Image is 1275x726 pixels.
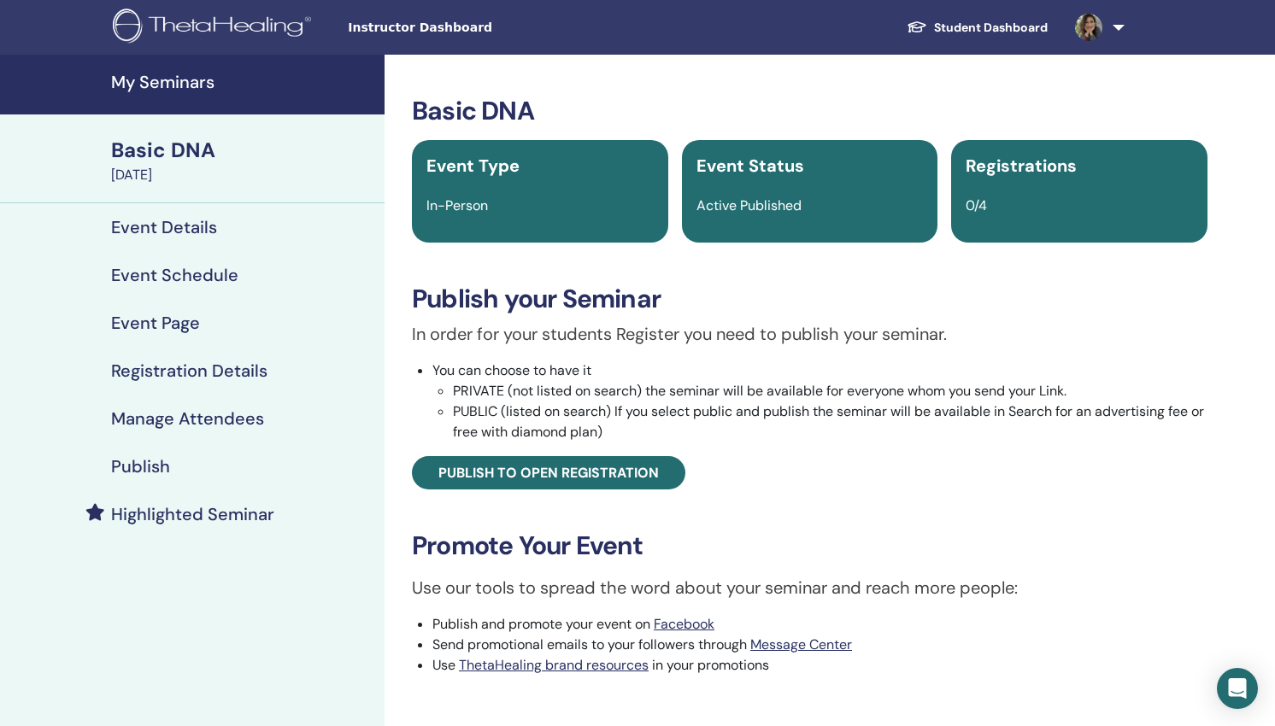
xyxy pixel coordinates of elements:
span: Instructor Dashboard [348,19,604,37]
h4: Event Schedule [111,265,238,285]
span: Publish to open registration [438,464,659,482]
p: In order for your students Register you need to publish your seminar. [412,321,1207,347]
li: Publish and promote your event on [432,614,1207,635]
a: Basic DNA[DATE] [101,136,385,185]
span: Event Type [426,155,520,177]
span: Event Status [696,155,804,177]
img: logo.png [113,9,317,47]
span: In-Person [426,196,488,214]
img: graduation-cap-white.svg [907,20,927,34]
a: Message Center [750,635,852,653]
h4: Manage Attendees [111,408,264,429]
li: You can choose to have it [432,360,1207,442]
h4: Event Details [111,217,217,237]
div: Basic DNA [111,136,374,165]
img: default.jpg [1075,14,1102,41]
h4: Registration Details [111,360,267,381]
h3: Publish your Seminar [412,284,1207,314]
a: Facebook [654,615,714,633]
li: PRIVATE (not listed on search) the seminar will be available for everyone whom you send your Link. [453,381,1207,401]
p: Use our tools to spread the word about your seminar and reach more people: [412,575,1207,600]
li: Send promotional emails to your followers through [432,635,1207,655]
a: Student Dashboard [893,12,1061,44]
h4: Event Page [111,313,200,333]
div: Open Intercom Messenger [1217,668,1258,709]
a: ThetaHealing brand resources [459,656,649,674]
h4: Publish [111,456,170,477]
h4: My Seminars [111,72,374,92]
a: Publish to open registration [412,456,685,489]
h4: Highlighted Seminar [111,504,274,524]
span: 0/4 [966,196,987,214]
h3: Basic DNA [412,96,1207,126]
span: Registrations [966,155,1077,177]
li: Use in your promotions [432,655,1207,676]
h3: Promote Your Event [412,530,1207,561]
span: Active Published [696,196,802,214]
div: [DATE] [111,165,374,185]
li: PUBLIC (listed on search) If you select public and publish the seminar will be available in Searc... [453,401,1207,442]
